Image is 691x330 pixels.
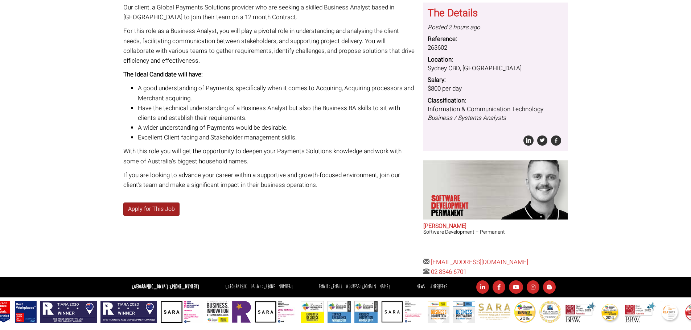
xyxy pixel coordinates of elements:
[138,133,418,142] li: Excellent Client facing and Stakeholder management skills.
[123,170,418,190] p: If you are looking to advance your career within a supportive and growth-focused environment, joi...
[138,123,418,133] li: A wider understanding of Payments would be desirable.
[330,283,390,290] a: [EMAIL_ADDRESS][DOMAIN_NAME]
[428,96,563,105] dt: Classification:
[428,23,480,32] i: Posted 2 hours ago
[123,146,418,166] p: With this role you will get the opportunity to deepen your Payments Solutions knowledge and work ...
[428,113,506,122] i: Business / Systems Analysts
[138,103,418,123] li: Have the technical understanding of a Business Analyst but also the Business BA skills to sit wit...
[123,202,180,216] a: Apply for This Job
[138,83,418,103] li: A good understanding of Payments, specifically when it comes to Acquiring, Acquiring processors a...
[132,283,199,290] strong: [GEOGRAPHIC_DATA]:
[123,3,418,22] p: Our client, a Global Payments Solutions provider who are seeking a skilled Business Analyst based...
[429,283,447,290] a: Timesheets
[428,76,563,84] dt: Salary:
[423,223,568,230] h2: [PERSON_NAME]
[431,267,466,276] a: 02 8346 6701
[428,8,563,19] h3: The Details
[428,64,563,73] dd: Sydney CBD, [GEOGRAPHIC_DATA]
[223,282,295,292] li: [GEOGRAPHIC_DATA]:
[263,283,293,290] a: [PHONE_NUMBER]
[431,258,528,267] a: [EMAIL_ADDRESS][DOMAIN_NAME]
[431,209,487,217] span: Permanent
[123,70,203,79] strong: The Ideal Candidate will have:
[428,84,563,93] dd: $800 per day
[428,35,563,43] dt: Reference:
[428,105,563,123] dd: Information & Communication Technology
[428,55,563,64] dt: Location:
[498,160,568,220] img: Sam Williamson does Software Development Permanent
[428,43,563,52] dd: 263602
[123,26,418,66] p: For this role as a Business Analyst, you will play a pivotal role in understanding and analysing ...
[416,283,425,290] a: News
[423,229,568,235] h3: Software Development – Permanent
[170,283,199,290] a: [PHONE_NUMBER]
[317,282,392,292] li: Email:
[431,195,487,217] p: Software Development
